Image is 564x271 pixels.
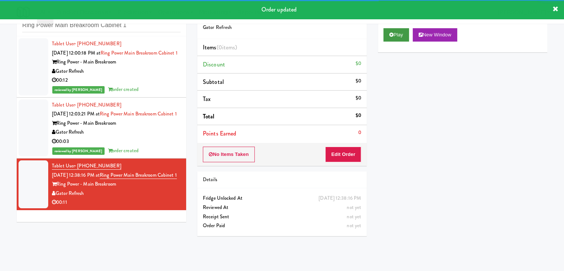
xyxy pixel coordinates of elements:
span: Items [203,43,237,52]
div: Ring Power - Main Breakroom [52,119,181,128]
div: 00:03 [52,137,181,146]
li: Tablet User· [PHONE_NUMBER][DATE] 12:03:21 PM atRing Power Main Breakroom Cabinet 1Ring Power - M... [17,98,186,159]
a: Ring Power Main Breakroom Cabinet 1 [100,172,177,179]
div: $0 [356,59,361,68]
div: [DATE] 12:38:16 PM [319,194,361,203]
span: · [PHONE_NUMBER] [75,40,121,47]
div: $0 [356,111,361,120]
div: Fridge Unlocked At [203,194,361,203]
h5: Gator Refresh [203,25,361,30]
div: $0 [356,94,361,103]
div: Order Paid [203,221,361,231]
div: Gator Refresh [52,128,181,137]
div: Ring Power - Main Breakroom [52,58,181,67]
div: Details [203,175,361,185]
div: Gator Refresh [52,67,181,76]
li: Tablet User· [PHONE_NUMBER][DATE] 12:00:18 PM atRing Power Main Breakroom Cabinet 1Ring Power - M... [17,36,186,98]
span: Order updated [261,5,297,14]
span: Total [203,112,215,121]
div: $0 [356,76,361,86]
span: not yet [347,204,361,211]
div: 00:12 [52,76,181,85]
span: Points Earned [203,129,236,138]
button: No Items Taken [203,147,255,162]
div: 00:11 [52,198,181,207]
span: Tax [203,95,211,103]
a: Ring Power Main Breakroom Cabinet 1 [100,49,178,56]
div: 0 [358,128,361,137]
input: Search vision orders [22,19,181,32]
div: Reviewed At [203,203,361,212]
span: order created [108,86,139,93]
span: [DATE] 12:03:21 PM at [52,110,100,117]
a: Ring Power Main Breakroom Cabinet 1 [100,110,177,117]
span: [DATE] 12:38:16 PM at [52,172,100,179]
a: Tablet User· [PHONE_NUMBER] [52,162,121,170]
button: Play [383,28,409,42]
span: order created [108,147,139,154]
div: Receipt Sent [203,212,361,222]
span: (0 ) [217,43,237,52]
span: Subtotal [203,78,224,86]
span: not yet [347,213,361,220]
span: reviewed by [PERSON_NAME] [52,147,105,155]
li: Tablet User· [PHONE_NUMBER][DATE] 12:38:16 PM atRing Power Main Breakroom Cabinet 1Ring Power - M... [17,159,186,210]
span: not yet [347,222,361,229]
button: Edit Order [325,147,361,162]
div: Gator Refresh [52,189,181,198]
span: · [PHONE_NUMBER] [75,101,121,108]
span: [DATE] 12:00:18 PM at [52,49,100,56]
div: Ring Power - Main Breakroom [52,180,181,189]
ng-pluralize: items [222,43,235,52]
span: · [PHONE_NUMBER] [75,162,121,169]
span: reviewed by [PERSON_NAME] [52,86,105,94]
button: New Window [413,28,457,42]
a: Tablet User· [PHONE_NUMBER] [52,101,121,108]
span: Discount [203,60,225,69]
a: Tablet User· [PHONE_NUMBER] [52,40,121,47]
